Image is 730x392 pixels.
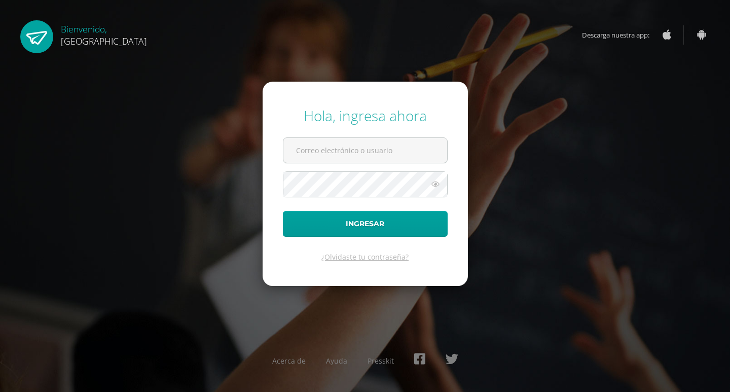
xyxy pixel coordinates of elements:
[61,20,147,47] div: Bienvenido,
[582,25,660,45] span: Descarga nuestra app:
[321,252,409,262] a: ¿Olvidaste tu contraseña?
[283,211,448,237] button: Ingresar
[368,356,394,366] a: Presskit
[326,356,347,366] a: Ayuda
[61,35,147,47] span: [GEOGRAPHIC_DATA]
[283,106,448,125] div: Hola, ingresa ahora
[283,138,447,163] input: Correo electrónico o usuario
[272,356,306,366] a: Acerca de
